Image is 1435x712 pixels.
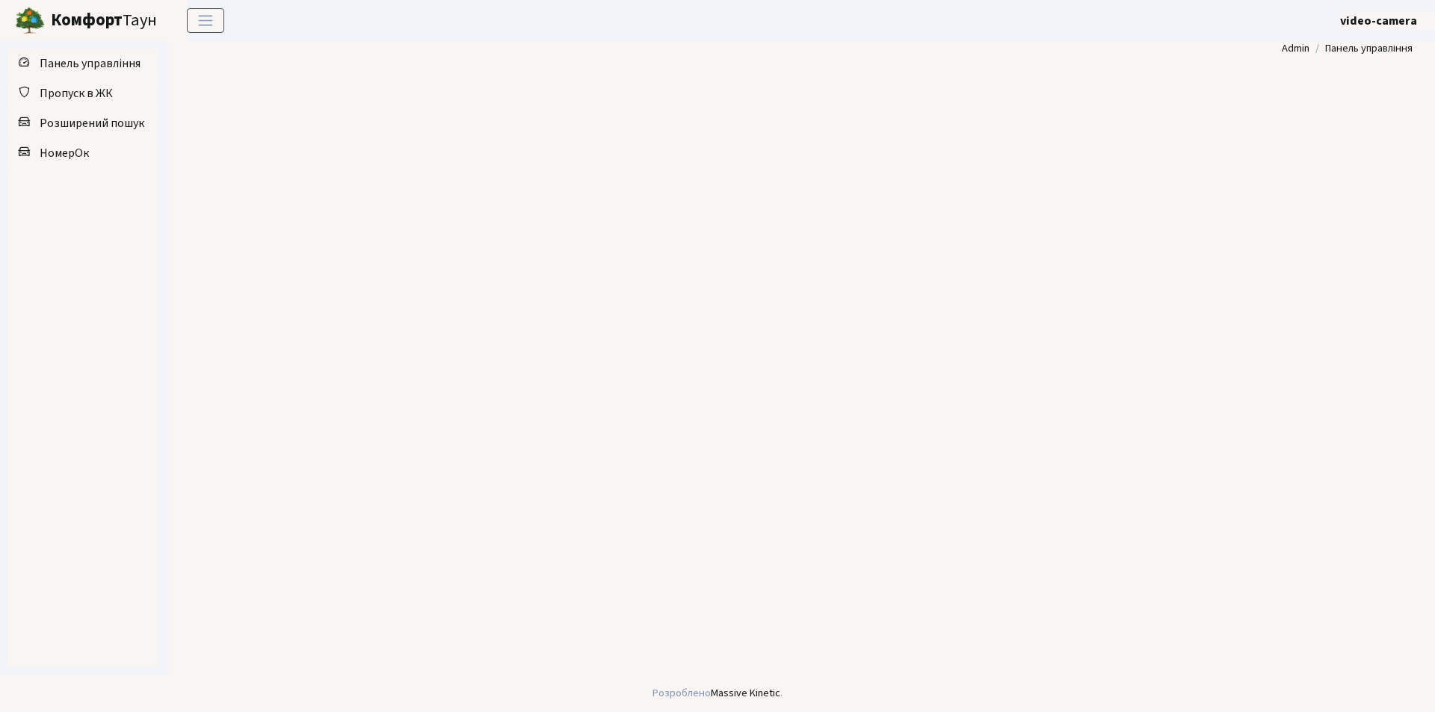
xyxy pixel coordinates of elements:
[652,685,783,702] div: Розроблено .
[40,145,89,161] span: НомерОк
[1309,40,1413,57] li: Панель управління
[7,78,157,108] a: Пропуск в ЖК
[711,685,780,701] a: Massive Kinetic
[187,8,224,33] button: Переключити навігацію
[1340,13,1417,29] b: video-camera
[51,8,157,34] span: Таун
[7,108,157,138] a: Розширений пошук
[40,55,141,72] span: Панель управління
[1259,33,1435,64] nav: breadcrumb
[7,138,157,168] a: НомерОк
[51,8,123,32] b: Комфорт
[1282,40,1309,56] a: Admin
[1340,12,1417,30] a: video-camera
[40,115,144,131] span: Розширений пошук
[40,85,113,102] span: Пропуск в ЖК
[7,49,157,78] a: Панель управління
[15,6,45,36] img: logo.png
